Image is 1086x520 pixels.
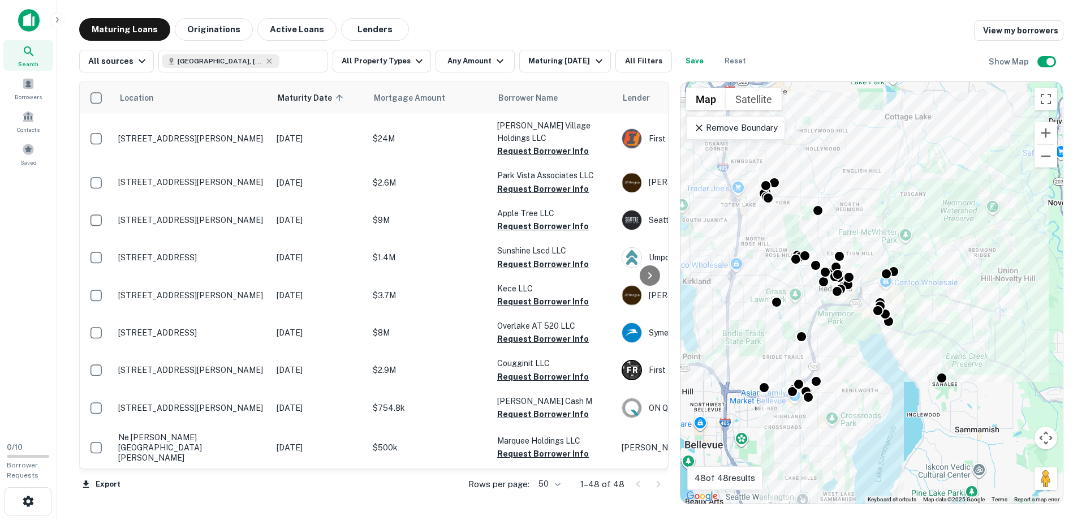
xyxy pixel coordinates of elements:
a: Report a map error [1014,496,1059,502]
iframe: Chat Widget [1029,429,1086,484]
p: Park Vista Associates LLC [497,169,610,182]
p: $754.8k [373,402,486,414]
span: Borrowers [15,92,42,101]
p: [DATE] [277,214,361,226]
div: [PERSON_NAME] [622,285,791,306]
th: Location [113,82,271,114]
p: Marquee Holdings LLC [497,435,610,447]
p: [PERSON_NAME] Cash M [497,395,610,407]
span: Mortgage Amount [374,91,460,105]
button: Any Amount [436,50,515,72]
div: [PERSON_NAME] [622,173,791,193]
p: $500k [373,441,486,454]
div: Maturing [DATE] [528,54,605,68]
p: [STREET_ADDRESS][PERSON_NAME] [118,290,265,300]
img: picture [622,286,641,305]
p: $9M [373,214,486,226]
div: 0 0 [680,82,1063,504]
div: Search [3,40,53,71]
p: [DATE] [277,289,361,302]
button: Save your search to get updates of matches that match your search criteria. [676,50,713,72]
button: Keyboard shortcuts [868,496,916,504]
span: Lender [623,91,650,105]
p: [DATE] [277,326,361,339]
img: Google [683,489,721,504]
div: All sources [88,54,149,68]
span: Maturity Date [278,91,347,105]
div: Umpqua Bank [622,247,791,268]
button: Reset [717,50,753,72]
button: Toggle fullscreen view [1035,88,1057,110]
p: Kece LLC [497,282,610,295]
p: [STREET_ADDRESS] [118,328,265,338]
img: picture [622,210,641,230]
button: Originations [175,18,253,41]
p: $2.9M [373,364,486,376]
button: Maturing [DATE] [519,50,610,72]
h6: Show Map [989,55,1031,68]
button: Show satellite imagery [726,88,782,110]
button: Lenders [341,18,409,41]
button: Request Borrower Info [497,144,589,158]
img: picture [622,398,641,418]
button: Zoom out [1035,145,1057,167]
th: Lender [616,82,797,114]
p: $8M [373,326,486,339]
span: Map data ©2025 Google [923,496,985,502]
button: Zoom in [1035,122,1057,144]
button: Request Borrower Info [497,332,589,346]
button: Export [79,476,123,493]
th: Borrower Name [492,82,616,114]
p: Apple Tree LLC [497,207,610,220]
a: Terms (opens in new tab) [992,496,1007,502]
a: View my borrowers [974,20,1063,41]
span: Saved [20,158,37,167]
button: All Filters [615,50,672,72]
img: picture [622,173,641,192]
p: [PERSON_NAME] Village Holdings LLC [497,119,610,144]
a: Borrowers [3,73,53,104]
div: First Interstate [622,128,791,149]
img: picture [622,129,641,148]
p: [STREET_ADDRESS][PERSON_NAME] [118,403,265,413]
span: Contacts [17,125,40,134]
button: Request Borrower Info [497,220,589,233]
div: Symetra [622,323,791,343]
a: Contacts [3,106,53,136]
div: First Republic Bank [622,360,791,380]
button: All sources [79,50,154,72]
button: Maturing Loans [79,18,170,41]
a: Open this area in Google Maps (opens a new window) [683,489,721,504]
p: 48 of 48 results [695,471,755,485]
a: Saved [3,139,53,169]
p: [DATE] [277,132,361,145]
th: Maturity Date [271,82,367,114]
button: Request Borrower Info [497,447,589,461]
p: [STREET_ADDRESS][PERSON_NAME] [118,365,265,375]
div: ON Q Home Loans [622,398,791,418]
button: Request Borrower Info [497,407,589,421]
p: [DATE] [277,441,361,454]
p: Remove Boundary [693,121,778,135]
p: [DATE] [277,177,361,189]
button: Active Loans [257,18,337,41]
button: All Property Types [333,50,431,72]
p: [STREET_ADDRESS][PERSON_NAME] [118,177,265,187]
span: Borrower Name [498,91,558,105]
button: Request Borrower Info [497,257,589,271]
p: Overlake AT 520 LLC [497,320,610,332]
button: Request Borrower Info [497,295,589,308]
img: picture [622,323,641,342]
th: Mortgage Amount [367,82,492,114]
p: $1.4M [373,251,486,264]
p: Ne [PERSON_NAME][GEOGRAPHIC_DATA][PERSON_NAME] [118,432,265,463]
p: [STREET_ADDRESS][PERSON_NAME] [118,134,265,144]
span: Borrower Requests [7,461,38,479]
p: [STREET_ADDRESS][PERSON_NAME] [118,215,265,225]
span: Location [119,91,154,105]
img: capitalize-icon.png [18,9,40,32]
